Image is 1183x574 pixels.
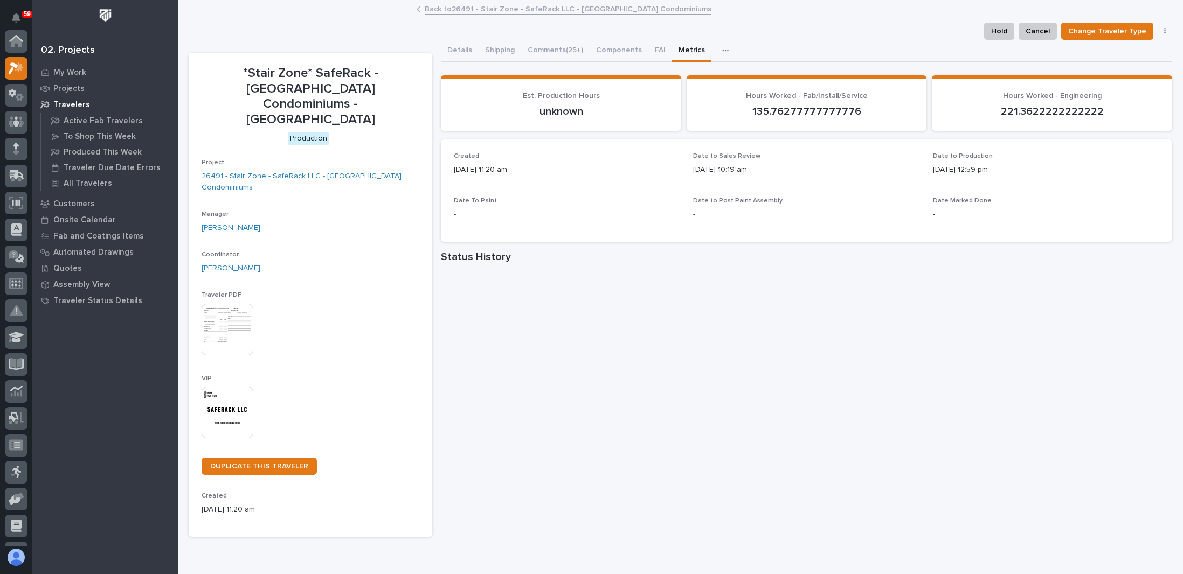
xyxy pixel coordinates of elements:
[202,292,241,298] span: Traveler PDF
[53,215,116,225] p: Onsite Calendar
[933,153,993,159] span: Date to Production
[984,23,1014,40] button: Hold
[202,251,239,258] span: Coordinator
[53,248,134,257] p: Automated Drawings
[32,64,178,80] a: My Work
[454,105,668,118] p: unknown
[32,212,178,228] a: Onsite Calendar
[95,5,115,25] img: Workspace Logo
[441,40,479,62] button: Details
[693,153,760,159] span: Date to Sales Review
[441,268,1172,483] iframe: Status History
[64,148,142,157] p: Produced This Week
[991,25,1007,38] span: Hold
[521,40,590,62] button: Comments (25+)
[64,132,136,142] p: To Shop This Week
[64,163,161,173] p: Traveler Due Date Errors
[933,209,1159,220] p: -
[933,164,1159,176] p: [DATE] 12:59 pm
[441,250,1172,263] h1: Status History
[53,232,144,241] p: Fab and Coatings Items
[64,179,112,188] p: All Travelers
[202,375,212,382] span: VIP
[700,105,914,118] p: 135.76277777777776
[64,116,143,126] p: Active Fab Travelers
[202,66,419,128] p: *Stair Zone* SafeRack - [GEOGRAPHIC_DATA] Condominiums - [GEOGRAPHIC_DATA]
[479,40,521,62] button: Shipping
[933,198,992,204] span: Date Marked Done
[41,176,178,191] a: All Travelers
[1061,23,1153,40] button: Change Traveler Type
[1068,25,1146,38] span: Change Traveler Type
[1026,25,1050,38] span: Cancel
[945,105,1159,118] p: 221.3622222222222
[746,92,868,100] span: Hours Worked - Fab/Install/Service
[1003,92,1102,100] span: Hours Worked - Engineering
[202,171,419,193] a: 26491 - Stair Zone - SafeRack LLC - [GEOGRAPHIC_DATA] Condominiums
[32,292,178,309] a: Traveler Status Details
[202,211,229,218] span: Manager
[672,40,711,62] button: Metrics
[454,164,680,176] p: [DATE] 11:20 am
[32,195,178,212] a: Customers
[202,263,260,274] a: [PERSON_NAME]
[53,296,142,306] p: Traveler Status Details
[5,6,27,29] button: Notifications
[5,546,27,569] button: users-avatar
[693,209,919,220] p: -
[53,100,90,110] p: Travelers
[454,209,680,220] p: -
[202,159,224,166] span: Project
[41,113,178,128] a: Active Fab Travelers
[454,198,497,204] span: Date To Paint
[41,129,178,144] a: To Shop This Week
[41,45,95,57] div: 02. Projects
[53,280,110,290] p: Assembly View
[1019,23,1057,40] button: Cancel
[210,463,308,470] span: DUPLICATE THIS TRAVELER
[202,493,227,499] span: Created
[523,92,600,100] span: Est. Production Hours
[454,153,479,159] span: Created
[202,504,419,515] p: [DATE] 11:20 am
[202,458,317,475] a: DUPLICATE THIS TRAVELER
[693,198,783,204] span: Date to Post Paint Assembly
[32,244,178,260] a: Automated Drawings
[425,2,711,15] a: Back to26491 - Stair Zone - SafeRack LLC - [GEOGRAPHIC_DATA] Condominiums
[32,80,178,96] a: Projects
[53,84,85,94] p: Projects
[648,40,672,62] button: FAI
[288,132,329,145] div: Production
[202,222,260,234] a: [PERSON_NAME]
[53,199,95,209] p: Customers
[13,13,27,30] div: Notifications59
[590,40,648,62] button: Components
[53,264,82,274] p: Quotes
[32,96,178,113] a: Travelers
[32,276,178,292] a: Assembly View
[41,144,178,159] a: Produced This Week
[24,10,31,18] p: 59
[693,164,919,176] p: [DATE] 10:19 am
[32,260,178,276] a: Quotes
[32,228,178,244] a: Fab and Coatings Items
[53,68,86,78] p: My Work
[41,160,178,175] a: Traveler Due Date Errors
